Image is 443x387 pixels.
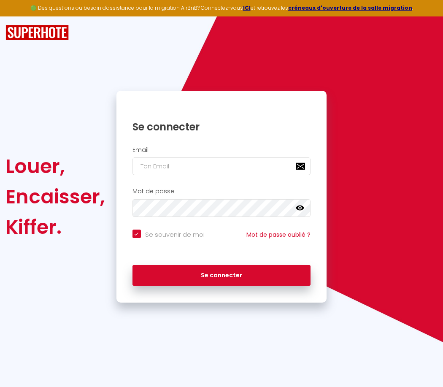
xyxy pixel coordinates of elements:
button: Se connecter [132,265,311,286]
a: ICI [243,4,251,11]
a: créneaux d'ouverture de la salle migration [288,4,412,11]
div: Louer, [5,151,105,181]
div: Kiffer. [5,212,105,242]
h1: Se connecter [132,120,311,133]
input: Ton Email [132,157,311,175]
div: Encaisser, [5,181,105,212]
h2: Mot de passe [132,188,311,195]
h2: Email [132,146,311,154]
a: Mot de passe oublié ? [246,230,311,239]
img: SuperHote logo [5,25,69,41]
